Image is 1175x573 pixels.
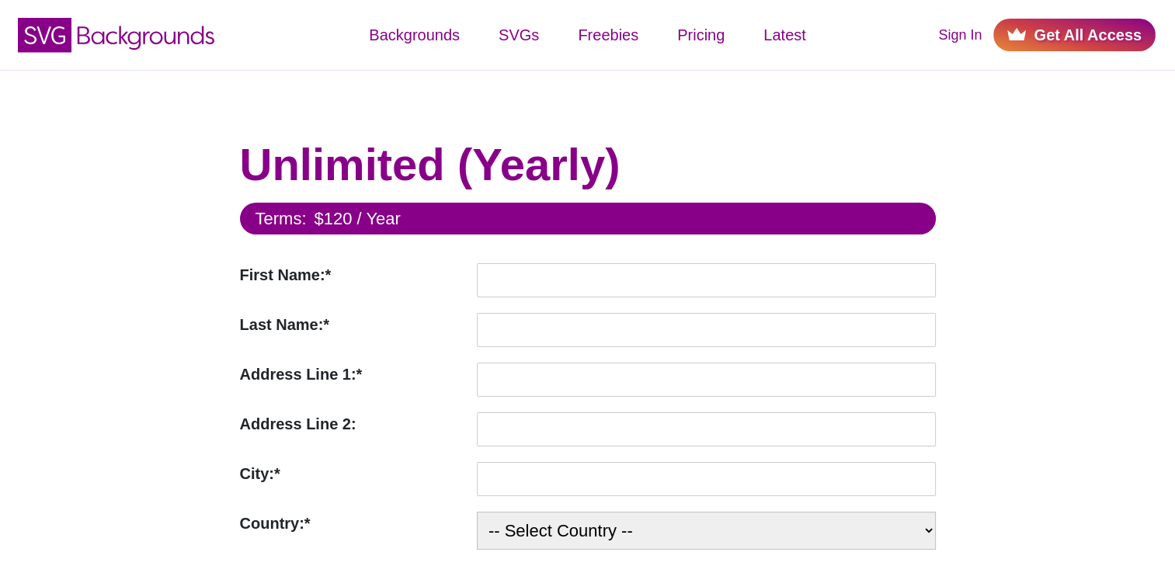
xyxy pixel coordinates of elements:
[938,25,982,46] a: Sign In
[315,206,401,231] div: $120 / Year
[256,206,307,231] div: Terms:
[744,12,825,58] a: Latest
[240,512,469,535] label: Country:*
[658,12,744,58] a: Pricing
[240,313,469,336] label: Last Name:*
[349,12,479,58] a: Backgrounds
[240,363,469,386] label: Address Line 1:*
[479,12,558,58] a: SVGs
[240,462,469,485] label: City:*
[240,137,936,192] h1: Unlimited (Yearly)
[993,19,1156,51] a: Get All Access
[558,12,658,58] a: Freebies
[240,263,469,286] label: First Name:*
[240,412,469,436] label: Address Line 2:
